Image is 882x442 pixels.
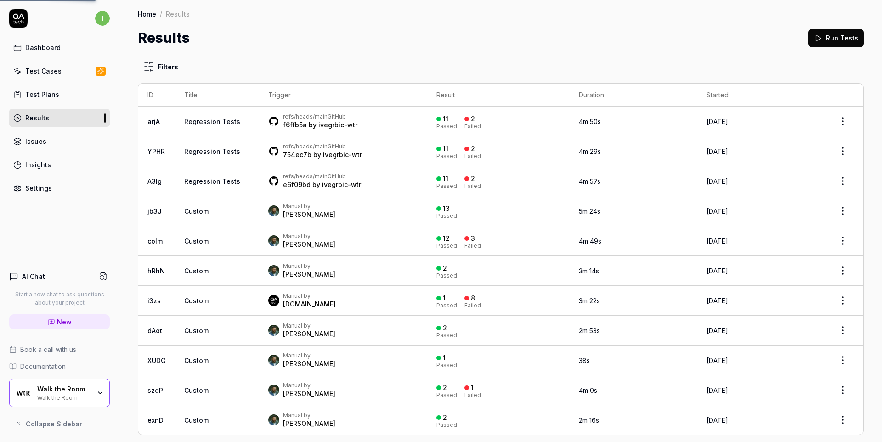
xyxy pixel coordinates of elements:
[26,419,82,429] span: Collapse Sidebar
[436,363,457,368] div: Passed
[283,151,311,159] a: 754ec7b
[283,322,335,329] div: Manual by
[9,39,110,57] a: Dashboard
[471,384,474,392] div: 1
[443,354,446,362] div: 1
[184,357,209,364] span: Custom
[443,324,447,332] div: 2
[25,183,52,193] div: Settings
[25,113,49,123] div: Results
[9,109,110,127] a: Results
[184,386,209,394] span: Custom
[147,237,163,245] a: coIm
[95,11,110,26] span: i
[464,243,481,249] div: Failed
[707,327,728,334] time: [DATE]
[138,84,175,107] th: ID
[697,84,823,107] th: Started
[95,9,110,28] button: i
[808,29,864,47] button: Run Tests
[9,62,110,80] a: Test Cases
[283,150,362,159] div: by
[443,264,447,272] div: 2
[160,9,162,18] div: /
[443,234,450,243] div: 12
[147,207,162,215] a: jb3J
[322,181,361,188] a: ivegrbic-wtr
[147,118,160,125] a: arjA
[37,385,90,393] div: Walk the Room
[9,290,110,307] p: Start a new chat to ask questions about your project
[15,385,32,401] img: Walk the Room Logo
[436,124,457,129] div: Passed
[283,292,336,300] div: Manual by
[268,265,279,276] img: 75f6fef8-52cc-4fe8-8a00-cf9dc34b9be0.jpg
[166,9,190,18] div: Results
[147,267,165,275] a: hRhN
[436,333,457,338] div: Passed
[579,118,601,125] time: 4m 50s
[283,389,335,398] div: [PERSON_NAME]
[283,143,328,150] a: refs/heads/main
[579,297,600,305] time: 3m 22s
[707,416,728,424] time: [DATE]
[268,385,279,396] img: 75f6fef8-52cc-4fe8-8a00-cf9dc34b9be0.jpg
[9,345,110,354] a: Book a call with us
[147,147,165,155] a: YPHR
[25,136,46,146] div: Issues
[707,118,728,125] time: [DATE]
[283,359,335,368] div: [PERSON_NAME]
[147,327,162,334] a: dAot
[579,147,601,155] time: 4m 29s
[283,240,335,249] div: [PERSON_NAME]
[283,113,328,120] a: refs/heads/main
[184,207,209,215] span: Custom
[283,232,335,240] div: Manual by
[283,143,362,150] div: GitHub
[471,294,475,302] div: 8
[579,207,600,215] time: 5m 24s
[283,329,335,339] div: [PERSON_NAME]
[184,267,209,275] span: Custom
[707,237,728,245] time: [DATE]
[579,416,599,424] time: 2m 16s
[283,173,328,180] a: refs/heads/main
[707,357,728,364] time: [DATE]
[9,314,110,329] a: New
[443,175,448,183] div: 11
[22,272,45,281] h4: AI Chat
[707,207,728,215] time: [DATE]
[436,213,457,219] div: Passed
[464,153,481,159] div: Failed
[147,177,162,185] a: A3Ig
[318,121,357,129] a: ivegrbic-wtr
[184,237,209,245] span: Custom
[25,90,59,99] div: Test Plans
[20,345,76,354] span: Book a call with us
[436,243,457,249] div: Passed
[147,416,164,424] a: exnD
[283,120,357,130] div: by
[268,205,279,216] img: 75f6fef8-52cc-4fe8-8a00-cf9dc34b9be0.jpg
[471,234,475,243] div: 3
[57,317,72,327] span: New
[707,267,728,275] time: [DATE]
[579,327,600,334] time: 2m 53s
[138,9,156,18] a: Home
[184,327,209,334] span: Custom
[9,379,110,407] button: Walk the Room LogoWalk the RoomWalk the Room
[138,28,190,48] h1: Results
[283,173,361,180] div: GitHub
[184,147,240,155] a: Regression Tests
[283,419,335,428] div: [PERSON_NAME]
[9,132,110,150] a: Issues
[9,179,110,197] a: Settings
[175,84,259,107] th: Title
[283,382,335,389] div: Manual by
[464,303,481,308] div: Failed
[268,235,279,246] img: 75f6fef8-52cc-4fe8-8a00-cf9dc34b9be0.jpg
[9,414,110,433] button: Collapse Sidebar
[147,357,166,364] a: XUDG
[268,295,279,306] img: 7ccf6c19-61ad-4a6c-8811-018b02a1b829.jpg
[464,392,481,398] div: Failed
